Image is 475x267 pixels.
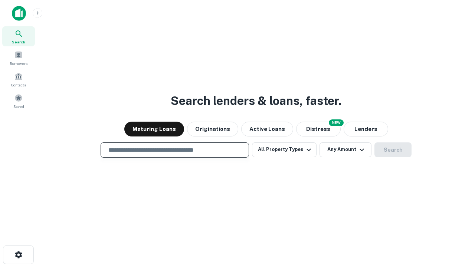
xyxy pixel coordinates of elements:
img: capitalize-icon.png [12,6,26,21]
button: All Property Types [252,142,317,157]
a: Search [2,26,35,46]
button: Originations [187,122,238,136]
button: Lenders [344,122,388,136]
button: Active Loans [241,122,293,136]
button: Search distressed loans with lien and other non-mortgage details. [296,122,341,136]
span: Borrowers [10,60,27,66]
iframe: Chat Widget [438,208,475,243]
span: Saved [13,103,24,109]
button: Maturing Loans [124,122,184,136]
h3: Search lenders & loans, faster. [171,92,341,110]
div: NEW [329,119,344,126]
a: Contacts [2,69,35,89]
span: Search [12,39,25,45]
span: Contacts [11,82,26,88]
a: Saved [2,91,35,111]
button: Any Amount [320,142,371,157]
a: Borrowers [2,48,35,68]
